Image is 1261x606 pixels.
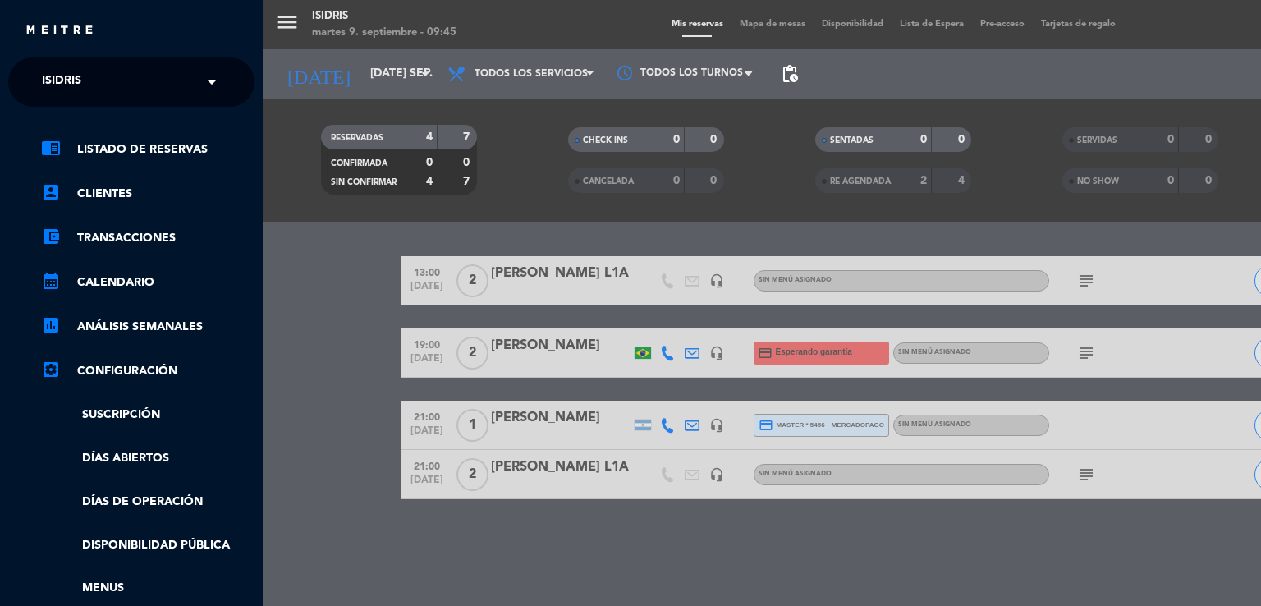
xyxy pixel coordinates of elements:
[41,317,254,337] a: assessmentANÁLISIS SEMANALES
[41,140,254,159] a: chrome_reader_modeListado de Reservas
[41,271,61,291] i: calendar_month
[42,65,81,99] span: isidris
[41,406,254,425] a: Suscripción
[41,361,254,381] a: Configuración
[25,25,94,37] img: MEITRE
[41,536,254,555] a: Disponibilidad pública
[41,360,61,379] i: settings_applications
[41,138,61,158] i: chrome_reader_mode
[41,228,254,248] a: account_balance_walletTransacciones
[41,579,254,598] a: Menus
[41,184,254,204] a: account_boxClientes
[41,227,61,246] i: account_balance_wallet
[41,493,254,512] a: Días de Operación
[41,449,254,468] a: Días abiertos
[41,273,254,292] a: calendar_monthCalendario
[41,182,61,202] i: account_box
[780,64,800,84] span: pending_actions
[41,315,61,335] i: assessment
